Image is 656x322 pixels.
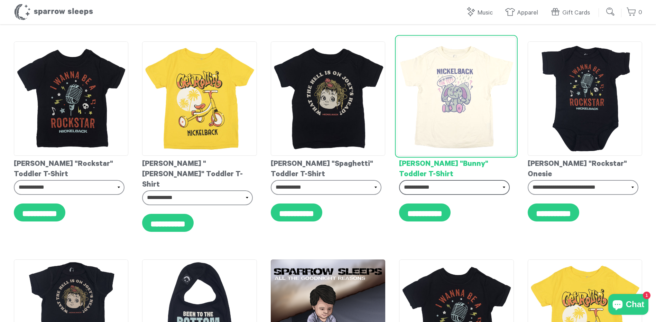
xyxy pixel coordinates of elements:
a: Gift Cards [550,6,593,20]
div: [PERSON_NAME] "Rockstar" Onesie [528,156,642,180]
img: Nickelback-GetRollinToddlerT-shirt_grande.jpg [142,41,257,156]
inbox-online-store-chat: Shopify online store chat [606,294,650,316]
input: Submit [604,5,618,19]
div: [PERSON_NAME] "Bunny" Toddler T-Shirt [399,156,514,180]
a: 0 [626,5,642,20]
h1: Sparrow Sleeps [14,3,93,21]
img: Nickelback-Rockstaronesie_grande.jpg [528,41,642,156]
a: Apparel [505,6,542,20]
img: Nickelback-JoeysHeadToddlerT-shirt_grande.jpg [271,41,385,156]
div: [PERSON_NAME] "[PERSON_NAME]" Toddler T-Shirt [142,156,257,190]
a: Music [465,6,496,20]
img: Nickelback-ArewehavingfunyetToddlerT-shirt_grande.jpg [397,37,516,156]
div: [PERSON_NAME] "Spaghetti" Toddler T-Shirt [271,156,385,180]
img: Nickelback-RockstarToddlerT-shirt_grande.jpg [14,41,128,156]
div: [PERSON_NAME] "Rockstar" Toddler T-Shirt [14,156,128,180]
